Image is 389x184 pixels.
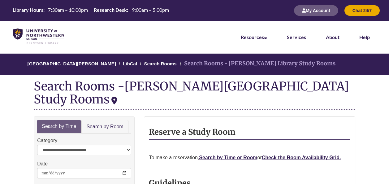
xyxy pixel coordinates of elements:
strong: Reserve a Study Room [149,127,236,137]
button: My Account [294,5,338,16]
li: Search Rooms - [PERSON_NAME] Library Study Rooms [178,59,335,68]
th: Library Hours: [10,7,45,13]
a: About [326,34,339,40]
a: Search by Time or Room [199,155,257,160]
a: Check the Room Availability Grid. [262,155,341,160]
a: Hours Today [10,7,171,15]
a: Chat 24/7 [344,8,380,13]
th: Research Desk: [91,7,129,13]
div: Search Rooms - [34,80,355,110]
label: Date [37,160,48,168]
a: LibCal [123,61,137,66]
img: UNWSP Library Logo [13,28,64,45]
nav: Breadcrumb [34,54,355,75]
div: [PERSON_NAME][GEOGRAPHIC_DATA] Study Rooms [34,79,349,107]
a: Search by Time [37,120,81,133]
a: [GEOGRAPHIC_DATA][PERSON_NAME] [28,61,116,66]
p: To make a reservation, or [149,154,350,162]
button: Chat 24/7 [344,5,380,16]
a: Search Rooms [144,61,177,66]
a: Services [287,34,306,40]
a: My Account [294,8,338,13]
a: Help [359,34,370,40]
span: 9:00am – 5:00pm [132,7,169,13]
a: Resources [241,34,267,40]
table: Hours Today [10,7,171,14]
a: Search by Room [81,120,128,134]
label: Category [37,137,57,145]
span: 7:30am – 10:00pm [48,7,88,13]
